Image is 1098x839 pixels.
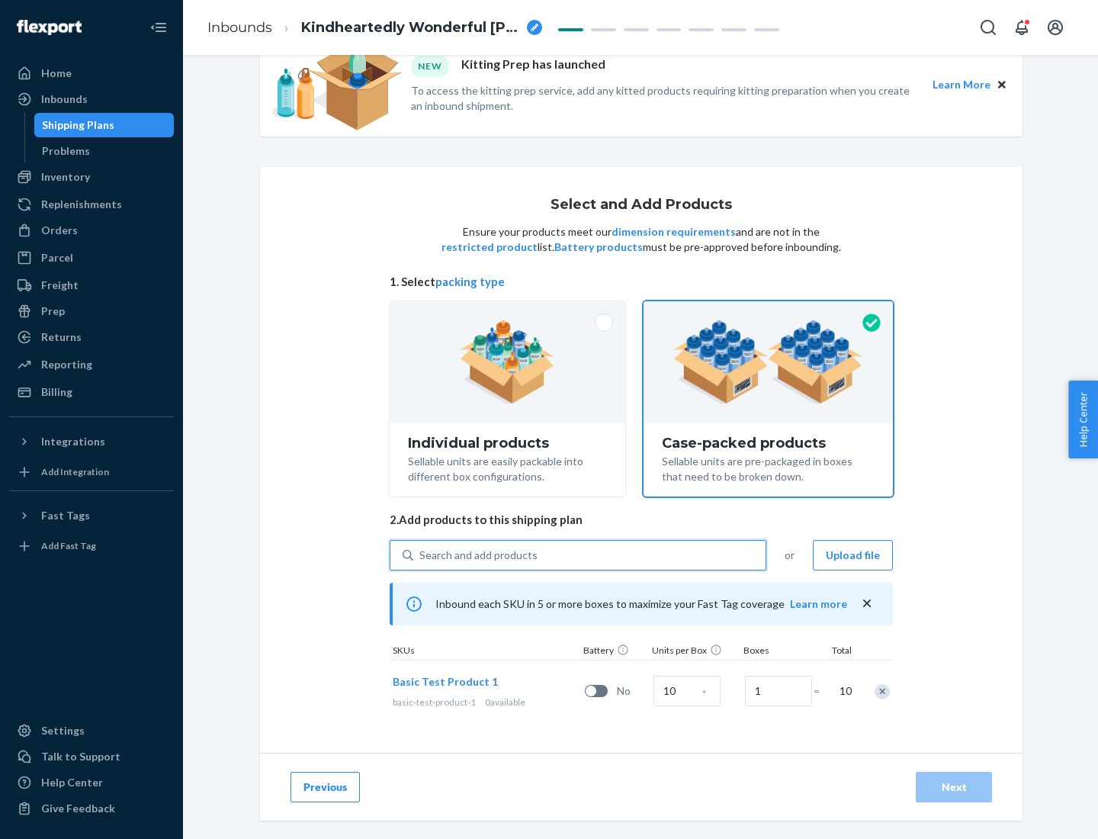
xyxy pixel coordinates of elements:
[291,772,360,802] button: Previous
[9,87,174,111] a: Inbounds
[41,66,72,81] div: Home
[1068,381,1098,458] button: Help Center
[41,749,120,764] div: Talk to Support
[435,274,505,290] button: packing type
[34,113,175,137] a: Shipping Plans
[195,5,554,50] ol: breadcrumbs
[41,434,105,449] div: Integrations
[485,696,525,708] span: 0 available
[653,676,721,706] input: Case Quantity
[41,384,72,400] div: Billing
[411,83,919,114] p: To access the kitting prep service, add any kitted products requiring kitting preparation when yo...
[662,451,875,484] div: Sellable units are pre-packaged in boxes that need to be broken down.
[551,198,732,213] h1: Select and Add Products
[875,684,890,699] div: Remove Item
[9,429,174,454] button: Integrations
[41,357,92,372] div: Reporting
[9,218,174,243] a: Orders
[580,644,649,660] div: Battery
[785,548,795,563] span: or
[9,192,174,217] a: Replenishments
[817,644,855,660] div: Total
[9,380,174,404] a: Billing
[813,540,893,571] button: Upload file
[41,539,96,552] div: Add Fast Tag
[41,329,82,345] div: Returns
[9,503,174,528] button: Fast Tags
[42,117,114,133] div: Shipping Plans
[41,775,103,790] div: Help Center
[929,780,979,795] div: Next
[411,56,449,76] div: NEW
[440,224,843,255] p: Ensure your products meet our and are not in the list. must be pre-approved before inbounding.
[41,92,88,107] div: Inbounds
[9,61,174,85] a: Home
[41,723,85,738] div: Settings
[390,644,580,660] div: SKUs
[1006,12,1037,43] button: Open notifications
[649,644,740,660] div: Units per Box
[554,239,643,255] button: Battery products
[41,801,115,816] div: Give Feedback
[41,508,90,523] div: Fast Tags
[9,744,174,769] a: Talk to Support
[41,169,90,185] div: Inventory
[9,460,174,484] a: Add Integration
[41,465,109,478] div: Add Integration
[745,676,812,706] input: Number of boxes
[41,304,65,319] div: Prep
[973,12,1003,43] button: Open Search Box
[814,683,829,699] span: =
[9,718,174,743] a: Settings
[662,436,875,451] div: Case-packed products
[9,299,174,323] a: Prep
[9,246,174,270] a: Parcel
[9,534,174,558] a: Add Fast Tag
[301,18,521,38] span: Kindheartedly Wonderful Partridge
[461,56,605,76] p: Kitting Prep has launched
[994,76,1010,93] button: Close
[933,76,990,93] button: Learn More
[393,675,498,688] span: Basic Test Product 1
[916,772,992,802] button: Next
[17,20,82,35] img: Flexport logo
[41,197,122,212] div: Replenishments
[34,139,175,163] a: Problems
[41,250,73,265] div: Parcel
[836,683,852,699] span: 10
[9,796,174,821] button: Give Feedback
[1040,12,1071,43] button: Open account menu
[9,352,174,377] a: Reporting
[859,596,875,612] button: close
[612,224,736,239] button: dimension requirements
[419,548,538,563] div: Search and add products
[9,273,174,297] a: Freight
[9,770,174,795] a: Help Center
[41,223,78,238] div: Orders
[41,278,79,293] div: Freight
[9,325,174,349] a: Returns
[393,674,498,690] button: Basic Test Product 1
[390,512,893,528] span: 2. Add products to this shipping plan
[673,320,863,404] img: case-pack.59cecea509d18c883b923b81aeac6d0b.png
[393,696,476,708] span: basic-test-product-1
[790,596,847,612] button: Learn more
[390,274,893,290] span: 1. Select
[143,12,174,43] button: Close Navigation
[408,436,607,451] div: Individual products
[390,583,893,625] div: Inbound each SKU in 5 or more boxes to maximize your Fast Tag coverage
[740,644,817,660] div: Boxes
[441,239,538,255] button: restricted product
[460,320,555,404] img: individual-pack.facf35554cb0f1810c75b2bd6df2d64e.png
[207,19,272,36] a: Inbounds
[9,165,174,189] a: Inventory
[617,683,647,699] span: No
[408,451,607,484] div: Sellable units are easily packable into different box configurations.
[42,143,90,159] div: Problems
